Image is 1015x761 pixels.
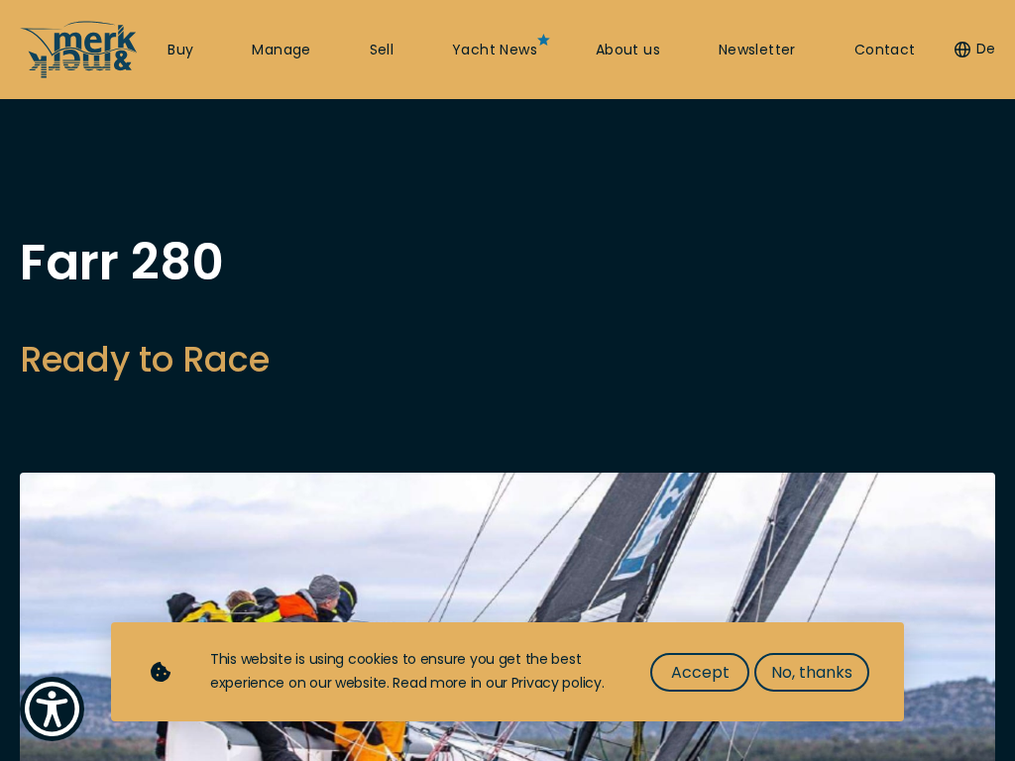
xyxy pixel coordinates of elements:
[650,653,749,692] button: Accept
[20,238,270,287] h1: Farr 280
[511,673,602,693] a: Privacy policy
[596,41,660,60] a: About us
[370,41,395,60] a: Sell
[452,41,537,60] a: Yacht News
[754,653,869,692] button: No, thanks
[955,40,995,59] button: De
[854,41,916,60] a: Contact
[671,660,730,685] span: Accept
[20,677,84,741] button: Show Accessibility Preferences
[20,335,270,383] h2: Ready to Race
[719,41,796,60] a: Newsletter
[210,648,611,696] div: This website is using cookies to ensure you get the best experience on our website. Read more in ...
[252,41,310,60] a: Manage
[168,41,193,60] a: Buy
[771,660,852,685] span: No, thanks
